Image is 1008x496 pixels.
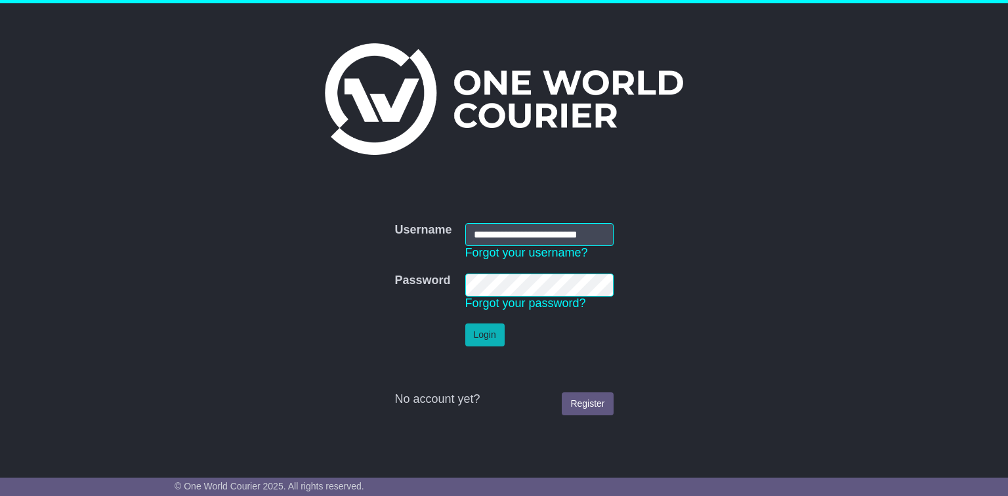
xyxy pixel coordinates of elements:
[394,392,613,407] div: No account yet?
[465,246,588,259] a: Forgot your username?
[394,223,451,238] label: Username
[465,323,505,346] button: Login
[562,392,613,415] a: Register
[465,297,586,310] a: Forgot your password?
[394,274,450,288] label: Password
[325,43,683,155] img: One World
[175,481,364,491] span: © One World Courier 2025. All rights reserved.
